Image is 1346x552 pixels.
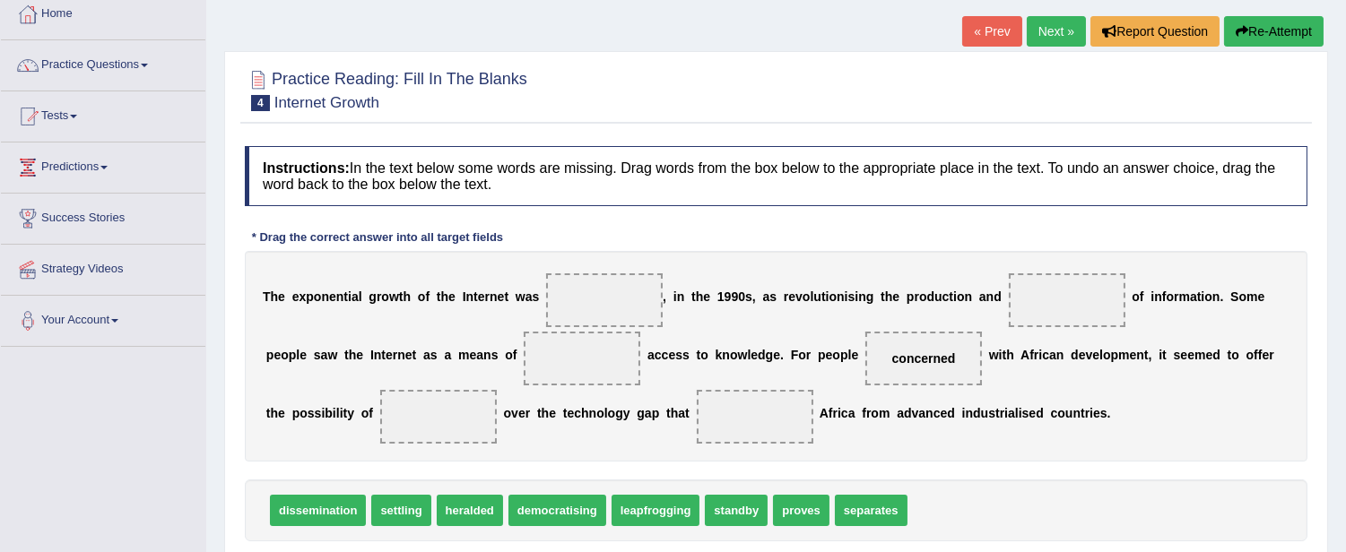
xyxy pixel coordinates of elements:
[292,406,300,420] b: p
[957,289,965,304] b: o
[904,406,912,420] b: d
[918,406,925,420] b: a
[266,348,274,362] b: p
[788,289,795,304] b: e
[292,289,300,304] b: e
[315,406,322,420] b: s
[404,289,412,304] b: h
[314,348,321,362] b: s
[784,289,788,304] b: r
[511,406,518,420] b: v
[999,348,1003,362] b: i
[329,289,336,304] b: e
[498,289,505,304] b: e
[826,289,829,304] b: i
[281,348,289,362] b: o
[1224,16,1324,47] button: Re-Attempt
[1174,289,1178,304] b: r
[437,289,441,304] b: t
[647,348,655,362] b: a
[1246,348,1255,362] b: o
[1020,348,1029,362] b: A
[949,289,953,304] b: t
[1038,348,1042,362] b: i
[1230,289,1238,304] b: S
[321,289,329,304] b: n
[1100,406,1107,420] b: s
[1029,406,1036,420] b: e
[1022,406,1029,420] b: s
[841,406,848,420] b: c
[865,332,982,385] span: Drop target
[637,406,645,420] b: g
[747,348,751,362] b: l
[780,348,784,362] b: .
[504,289,508,304] b: t
[485,289,490,304] b: r
[645,406,652,420] b: a
[251,95,270,111] span: 4
[811,289,814,304] b: l
[821,289,826,304] b: t
[751,348,758,362] b: e
[380,390,497,444] span: Drop target
[818,348,826,362] b: p
[1092,348,1099,362] b: e
[1019,406,1022,420] b: i
[927,289,935,304] b: d
[965,289,973,304] b: n
[1204,289,1212,304] b: o
[377,289,381,304] b: r
[879,406,890,420] b: m
[829,289,838,304] b: o
[673,289,677,304] b: i
[589,406,597,420] b: n
[458,348,469,362] b: m
[1004,406,1008,420] b: i
[866,406,871,420] b: r
[838,406,841,420] b: i
[1162,289,1167,304] b: f
[986,289,994,304] b: n
[289,348,297,362] b: p
[1269,348,1273,362] b: r
[892,289,899,304] b: e
[563,406,568,420] b: t
[1144,348,1149,362] b: t
[1008,406,1015,420] b: a
[608,406,616,420] b: o
[1130,348,1137,362] b: e
[981,406,989,420] b: u
[1085,406,1090,420] b: r
[1212,348,1220,362] b: d
[1212,289,1220,304] b: n
[1027,16,1086,47] a: Next »
[1079,348,1086,362] b: e
[336,406,340,420] b: l
[668,348,675,362] b: e
[306,289,314,304] b: p
[988,406,995,420] b: s
[271,289,279,304] b: h
[1036,406,1044,420] b: d
[697,390,813,444] span: Drop target
[730,348,738,362] b: o
[1,91,205,136] a: Tests
[666,406,671,420] b: t
[773,348,780,362] b: e
[1136,348,1144,362] b: n
[333,406,336,420] b: i
[769,289,777,304] b: s
[934,289,942,304] b: u
[866,289,874,304] b: g
[947,406,955,420] b: d
[274,348,281,362] b: e
[691,289,696,304] b: t
[1065,406,1073,420] b: u
[966,406,974,420] b: n
[263,289,271,304] b: T
[278,289,285,304] b: e
[542,406,550,420] b: h
[327,348,337,362] b: w
[533,289,540,304] b: s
